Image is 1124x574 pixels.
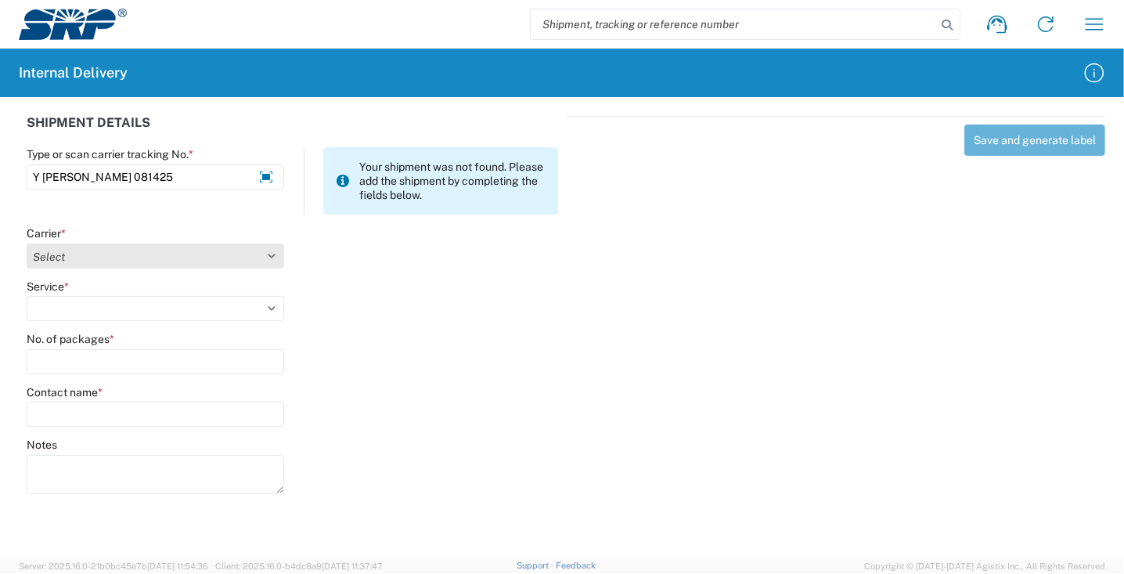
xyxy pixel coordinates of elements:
label: No. of packages [27,332,114,346]
span: Your shipment was not found. Please add the shipment by completing the fields below. [359,160,546,202]
label: Carrier [27,226,66,240]
span: Copyright © [DATE]-[DATE] Agistix Inc., All Rights Reserved [864,559,1105,573]
h2: Internal Delivery [19,63,128,82]
label: Type or scan carrier tracking No. [27,147,193,161]
span: [DATE] 11:37:47 [322,561,383,571]
label: Notes [27,438,57,452]
label: Contact name [27,385,103,399]
a: Support [517,561,556,570]
a: Feedback [556,561,596,570]
div: SHIPMENT DETAILS [27,116,558,147]
label: Service [27,280,69,294]
span: Client: 2025.16.0-b4dc8a9 [215,561,383,571]
span: [DATE] 11:54:36 [147,561,208,571]
span: Server: 2025.16.0-21b0bc45e7b [19,561,208,571]
img: srp [19,9,127,40]
input: Shipment, tracking or reference number [531,9,936,39]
